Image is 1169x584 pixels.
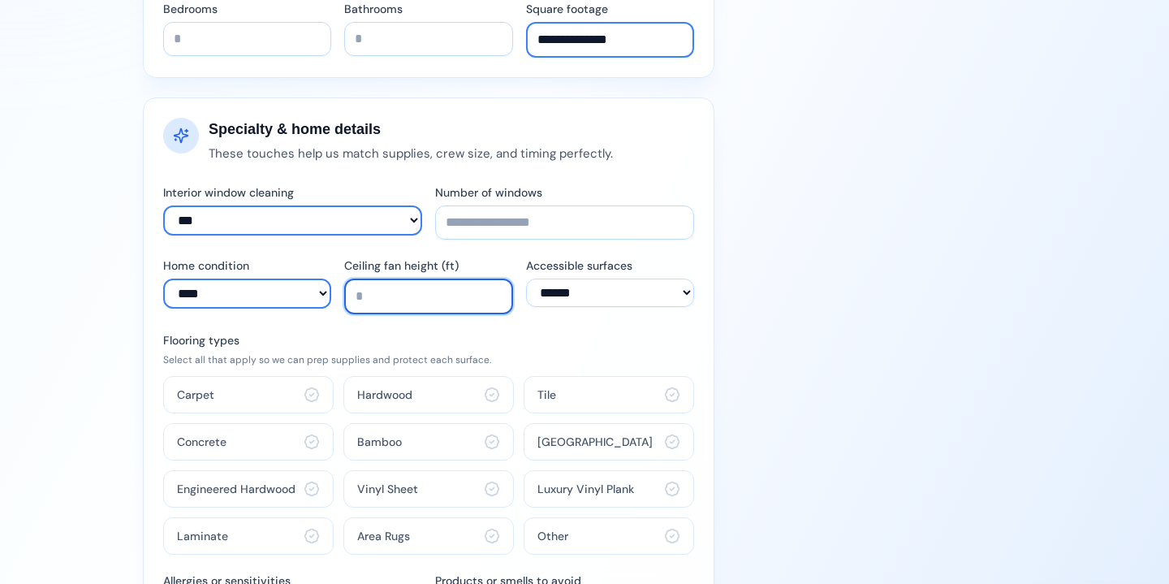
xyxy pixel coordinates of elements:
[209,118,694,141] h2: Specialty & home details
[524,517,694,555] button: Other
[357,528,410,544] span: Area Rugs
[163,423,334,461] button: Concrete
[163,376,334,413] button: Carpet
[343,470,514,508] button: Vinyl Sheet
[163,517,334,555] button: Laminate
[537,434,653,450] span: [GEOGRAPHIC_DATA]
[357,387,412,403] span: Hardwood
[537,481,634,497] span: Luxury Vinyl Plank
[209,144,694,163] p: These touches help us match supplies, crew size, and timing perfectly.
[537,528,568,544] span: Other
[344,2,403,16] label: Bathrooms
[526,2,608,16] label: Square footage
[343,517,514,555] button: Area Rugs
[357,434,402,450] span: Bamboo
[344,258,459,273] label: Ceiling fan height (ft)
[163,2,218,16] label: Bedrooms
[526,258,632,273] label: Accessible surfaces
[177,434,226,450] span: Concrete
[343,376,514,413] button: Hardwood
[357,481,418,497] span: Vinyl Sheet
[524,470,694,508] button: Luxury Vinyl Plank
[177,528,228,544] span: Laminate
[524,376,694,413] button: Tile
[163,258,249,273] label: Home condition
[343,423,514,461] button: Bamboo
[163,470,334,508] button: Engineered Hardwood
[177,387,214,403] span: Carpet
[163,185,294,200] label: Interior window cleaning
[435,185,542,200] label: Number of windows
[163,353,694,366] p: Select all that apply so we can prep supplies and protect each surface.
[524,423,694,461] button: [GEOGRAPHIC_DATA]
[537,387,556,403] span: Tile
[177,481,295,497] span: Engineered Hardwood
[163,333,239,348] label: Flooring types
